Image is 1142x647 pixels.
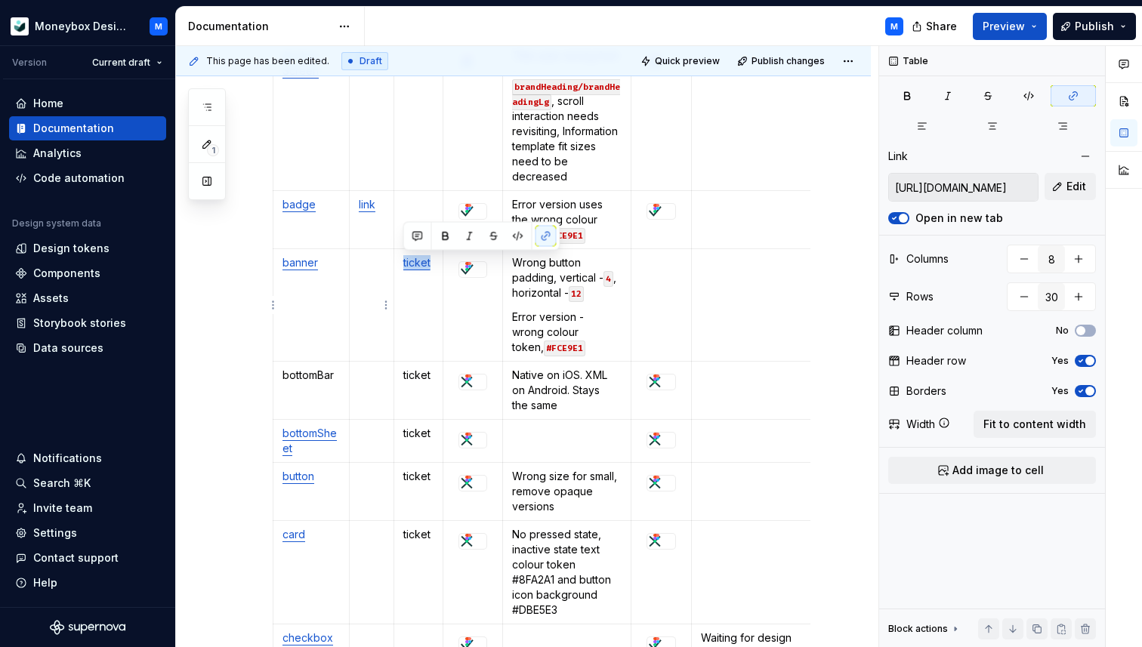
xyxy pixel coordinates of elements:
[512,469,622,514] p: Wrong size for small, remove opaque versions
[983,19,1025,34] span: Preview
[512,310,622,355] p: Error version - wrong colour token,
[906,251,949,267] div: Columns
[206,55,329,67] span: This page has been edited.
[9,336,166,360] a: Data sources
[459,433,474,448] img: 6ee27716-7f06-4faa-9dce-c56ad0767bc8.png
[33,451,102,466] div: Notifications
[906,384,946,399] div: Borders
[544,228,585,244] code: #FCE9E1
[360,55,382,67] span: Draft
[974,411,1096,438] button: Fit to content width
[647,204,662,219] img: 406e981d-dba4-4d20-aa51-363a8d25f7ce.png
[544,340,585,356] code: #FCE9E1
[9,91,166,116] a: Home
[33,501,92,516] div: Invite team
[403,469,434,484] p: ticket
[983,417,1086,432] span: Fit to content width
[282,198,316,211] a: badge
[403,527,434,542] p: ticket
[906,289,934,304] div: Rows
[9,571,166,595] button: Help
[33,291,69,306] div: Assets
[12,57,47,69] div: Version
[282,528,305,541] a: card
[9,141,166,165] a: Analytics
[403,256,431,269] a: ticket
[33,96,63,111] div: Home
[647,476,662,491] img: 6ee27716-7f06-4faa-9dce-c56ad0767bc8.png
[33,476,91,491] div: Search ⌘K
[512,255,622,300] p: Wrong button padding, vertical - , horizontal -
[33,171,125,186] div: Code automation
[512,527,622,618] p: No pressed state, inactive state text colour token #8FA2A1 and button icon background #DBE5E3
[9,521,166,545] a: Settings
[188,19,331,34] div: Documentation
[906,323,983,338] div: Header column
[359,198,375,211] a: link
[1053,13,1136,40] button: Publish
[33,266,100,281] div: Components
[9,546,166,570] button: Contact support
[12,217,101,230] div: Design system data
[282,470,314,482] a: button
[207,144,219,156] span: 1
[459,476,474,491] img: 6ee27716-7f06-4faa-9dce-c56ad0767bc8.png
[282,631,333,644] a: checkbox
[459,374,474,390] img: 6ee27716-7f06-4faa-9dce-c56ad0767bc8.png
[636,51,727,72] button: Quick preview
[888,623,948,635] div: Block actions
[733,51,832,72] button: Publish changes
[512,48,622,184] p: Title uses wrong font - , scroll interaction needs revisiting, Information template fit sizes nee...
[512,368,622,413] p: Native on iOS. XML on Android. Stays the same
[35,19,131,34] div: Moneybox Design System
[282,368,340,383] p: bottomBar
[33,241,110,256] div: Design tokens
[915,211,1003,226] label: Open in new tab
[926,19,957,34] span: Share
[647,534,662,549] img: 6ee27716-7f06-4faa-9dce-c56ad0767bc8.png
[647,433,662,448] img: 6ee27716-7f06-4faa-9dce-c56ad0767bc8.png
[890,20,898,32] div: M
[50,620,125,635] svg: Supernova Logo
[904,13,967,40] button: Share
[1051,385,1069,397] label: Yes
[282,256,318,269] a: banner
[9,471,166,495] button: Search ⌘K
[9,116,166,140] a: Documentation
[906,353,966,368] div: Header row
[403,426,434,441] p: ticket
[33,575,57,590] div: Help
[9,496,166,520] a: Invite team
[33,550,119,565] div: Contact support
[1075,19,1114,34] span: Publish
[603,271,613,287] code: 4
[9,166,166,190] a: Code automation
[1056,325,1069,337] label: No
[403,368,434,383] p: ticket
[459,534,474,549] img: 6ee27716-7f06-4faa-9dce-c56ad0767bc8.png
[33,316,126,331] div: Storybook stories
[512,197,622,242] p: Error version uses the wrong colour token,
[888,149,908,164] div: Link
[33,340,103,356] div: Data sources
[9,311,166,335] a: Storybook stories
[155,20,162,32] div: M
[11,17,29,35] img: 9de6ca4a-8ec4-4eed-b9a2-3d312393a40a.png
[459,262,474,277] img: 406e981d-dba4-4d20-aa51-363a8d25f7ce.png
[85,52,169,73] button: Current draft
[655,55,720,67] span: Quick preview
[33,146,82,161] div: Analytics
[752,55,825,67] span: Publish changes
[9,286,166,310] a: Assets
[1045,173,1096,200] button: Edit
[3,10,172,42] button: Moneybox Design SystemM
[952,463,1044,478] span: Add image to cell
[569,286,584,302] code: 12
[33,121,114,136] div: Documentation
[92,57,150,69] span: Current draft
[9,261,166,285] a: Components
[9,446,166,470] button: Notifications
[1066,179,1086,194] span: Edit
[888,618,961,639] div: Block actions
